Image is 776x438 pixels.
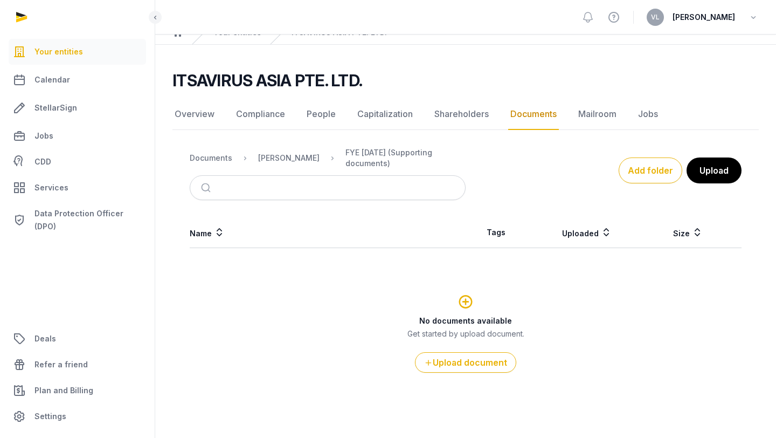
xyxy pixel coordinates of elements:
nav: Breadcrumb [190,141,466,175]
a: Settings [9,403,146,429]
a: StellarSign [9,95,146,121]
a: Data Protection Officer (DPO) [9,203,146,237]
nav: Tabs [172,99,759,130]
span: VL [651,14,660,20]
span: Your entities [34,45,83,58]
div: Documents [190,153,232,163]
th: Tags [466,217,527,248]
span: Plan and Billing [34,384,93,397]
span: Settings [34,410,66,423]
span: CDD [34,155,51,168]
span: Refer a friend [34,358,88,371]
iframe: Chat Widget [535,17,776,438]
span: StellarSign [34,101,77,114]
a: Refer a friend [9,352,146,378]
button: Submit [195,176,220,200]
span: Jobs [34,129,53,142]
div: [PERSON_NAME] [258,153,320,163]
th: Uploaded [527,217,647,248]
a: Plan and Billing [9,378,146,403]
a: Services [9,175,146,201]
span: Services [34,181,68,194]
a: Shareholders [432,99,491,130]
p: Get started by upload document. [190,328,741,339]
a: Overview [172,99,217,130]
a: Compliance [234,99,287,130]
a: Jobs [9,123,146,149]
span: Data Protection Officer (DPO) [34,207,142,233]
h3: No documents available [190,316,741,326]
div: FYE [DATE] (Supporting documents) [345,147,466,169]
a: Documents [508,99,559,130]
a: CDD [9,151,146,173]
button: Upload document [415,352,516,373]
a: Calendar [9,67,146,93]
span: Deals [34,332,56,345]
a: Your entities [9,39,146,65]
th: Name [190,217,466,248]
a: Capitalization [355,99,415,130]
span: [PERSON_NAME] [673,11,735,24]
a: Deals [9,326,146,352]
a: People [304,99,338,130]
h2: ITSAVIRUS ASIA PTE. LTD. [172,71,362,90]
button: VL [647,9,664,26]
span: Calendar [34,73,70,86]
